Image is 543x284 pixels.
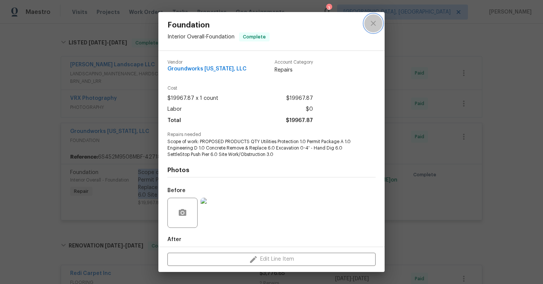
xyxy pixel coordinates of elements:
[167,166,376,174] h4: Photos
[167,188,186,193] h5: Before
[167,34,235,40] span: Interior Overall - Foundation
[275,66,313,74] span: Repairs
[364,14,382,32] button: close
[167,93,218,104] span: $19967.87 x 1 count
[167,115,181,126] span: Total
[167,60,247,65] span: Vendor
[326,5,331,12] div: 3
[167,66,247,72] span: Groundworks [US_STATE], LLC
[240,33,269,41] span: Complete
[167,132,376,137] span: Repairs needed
[167,21,270,29] span: Foundation
[167,86,313,91] span: Cost
[167,237,181,242] h5: After
[286,115,313,126] span: $19967.87
[167,104,182,115] span: Labor
[275,60,313,65] span: Account Category
[286,93,313,104] span: $19967.87
[167,139,355,157] span: Scope of work: PROPOSED PRODUCTS QTY Utilities Protection 1.0 Permit Package A 1.0 Engineering D ...
[306,104,313,115] span: $0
